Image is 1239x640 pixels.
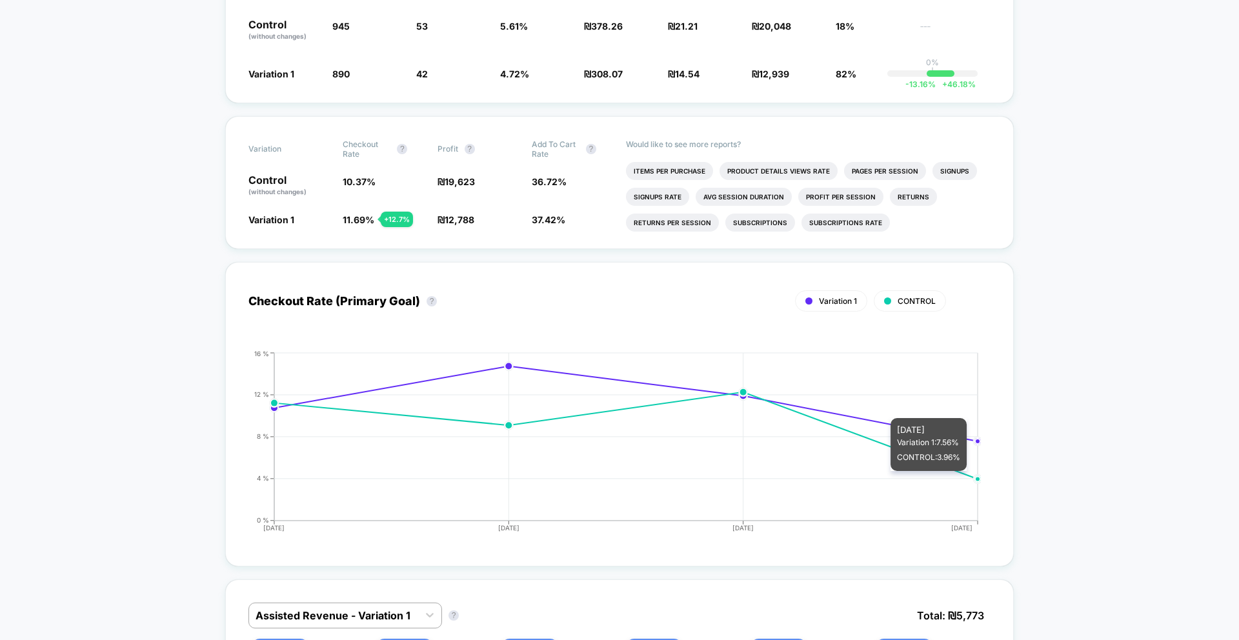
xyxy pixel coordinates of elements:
[248,68,294,79] span: Variation 1
[898,296,936,306] span: CONTROL
[932,162,977,180] li: Signups
[248,214,294,225] span: Variation 1
[532,139,579,159] span: Add To Cart Rate
[844,162,926,180] li: Pages Per Session
[584,68,623,79] span: ₪
[248,175,330,197] p: Control
[836,68,856,79] span: 82%
[926,57,939,67] p: 0%
[500,68,529,79] span: 4.72 %
[626,162,713,180] li: Items Per Purchase
[248,139,319,159] span: Variation
[801,214,890,232] li: Subscriptions Rate
[752,21,791,32] span: ₪
[591,21,623,32] span: 378.26
[931,67,934,77] p: |
[248,188,307,195] span: (without changes)
[668,68,700,79] span: ₪
[626,188,689,206] li: Signups Rate
[591,68,623,79] span: 308.07
[720,162,838,180] li: Product Details Views Rate
[343,139,390,159] span: Checkout Rate
[248,19,319,41] p: Control
[343,214,374,225] span: 11.69 %
[500,21,528,32] span: 5.61 %
[675,68,700,79] span: 14.54
[752,68,789,79] span: ₪
[257,516,269,524] tspan: 0 %
[445,176,475,187] span: 19,623
[626,214,719,232] li: Returns Per Session
[254,349,269,357] tspan: 16 %
[445,214,474,225] span: 12,788
[397,144,407,154] button: ?
[448,610,459,621] button: ?
[759,68,789,79] span: 12,939
[819,296,857,306] span: Variation 1
[696,188,792,206] li: Avg Session Duration
[465,144,475,154] button: ?
[248,32,307,40] span: (without changes)
[332,21,350,32] span: 945
[438,214,474,225] span: ₪
[381,212,413,227] div: + 12.7 %
[236,350,978,543] div: CHECKOUT_RATE
[584,21,623,32] span: ₪
[438,144,458,154] span: Profit
[263,524,285,532] tspan: [DATE]
[725,214,795,232] li: Subscriptions
[343,176,376,187] span: 10.37 %
[498,524,519,532] tspan: [DATE]
[427,296,437,306] button: ?
[675,21,698,32] span: 21.21
[936,79,976,89] span: 46.18 %
[257,432,269,440] tspan: 8 %
[920,23,991,41] span: ---
[668,21,698,32] span: ₪
[586,144,596,154] button: ?
[836,21,854,32] span: 18%
[626,139,991,149] p: Would like to see more reports?
[759,21,791,32] span: 20,048
[332,68,350,79] span: 890
[416,68,428,79] span: 42
[257,474,269,482] tspan: 4 %
[416,21,428,32] span: 53
[798,188,883,206] li: Profit Per Session
[942,79,947,89] span: +
[438,176,475,187] span: ₪
[532,176,567,187] span: 36.72 %
[952,524,973,532] tspan: [DATE]
[905,79,936,89] span: -13.16 %
[911,603,991,628] span: Total: ₪ 5,773
[254,390,269,398] tspan: 12 %
[890,188,937,206] li: Returns
[732,524,754,532] tspan: [DATE]
[532,214,565,225] span: 37.42 %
